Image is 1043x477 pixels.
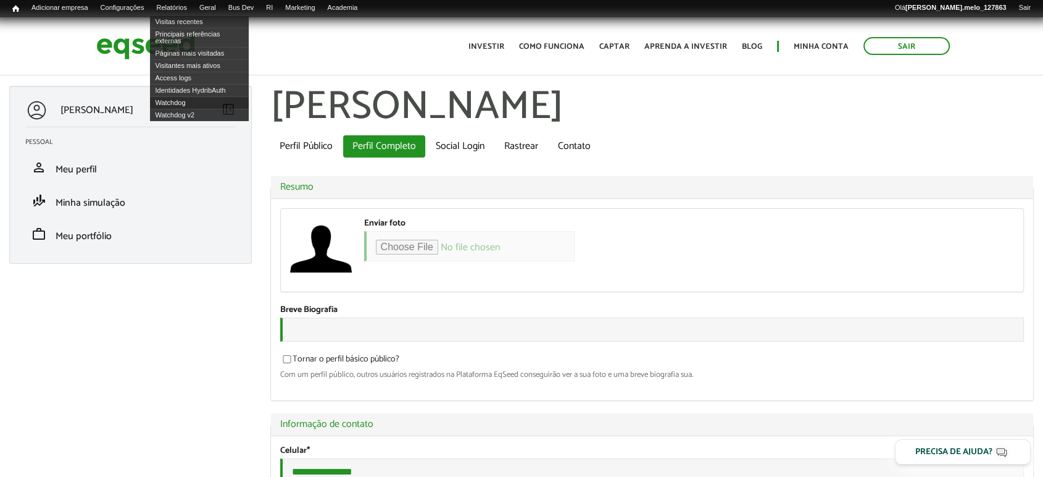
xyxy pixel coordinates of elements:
[31,160,46,175] span: person
[16,184,245,217] li: Minha simulação
[31,227,46,242] span: work
[150,15,249,28] a: Visitas recentes
[280,447,310,455] label: Celular
[794,43,849,51] a: Minha conta
[12,4,19,13] span: Início
[16,151,245,184] li: Meu perfil
[863,37,950,55] a: Sair
[25,160,236,175] a: personMeu perfil
[56,195,125,211] span: Minha simulação
[742,43,762,51] a: Blog
[343,135,425,158] a: Perfil Completo
[6,3,25,15] a: Início
[56,161,97,178] span: Meu perfil
[193,3,222,13] a: Geral
[599,43,630,51] a: Captar
[94,3,151,13] a: Configurações
[280,182,1024,192] a: Resumo
[307,444,310,458] span: Este campo é obrigatório.
[280,355,399,368] label: Tornar o perfil básico público?
[905,4,1007,11] strong: [PERSON_NAME].melo_127863
[280,306,338,314] label: Breve Biografia
[280,371,1024,379] div: Com um perfil público, outros usuários registrados na Plataforma EqSeed conseguirão ver a sua fot...
[260,3,279,13] a: RI
[60,104,133,116] p: [PERSON_NAME]
[519,43,584,51] a: Como funciona
[644,43,727,51] a: Aprenda a investir
[1012,3,1037,13] a: Sair
[25,227,236,242] a: workMeu portfólio
[322,3,364,13] a: Academia
[495,135,547,158] a: Rastrear
[270,135,342,158] a: Perfil Público
[426,135,494,158] a: Social Login
[222,3,260,13] a: Bus Dev
[364,219,405,228] label: Enviar foto
[549,135,600,158] a: Contato
[468,43,504,51] a: Investir
[270,86,1034,129] h1: [PERSON_NAME]
[889,3,1013,13] a: Olá[PERSON_NAME].melo_127863
[290,218,352,280] a: Ver perfil do usuário.
[96,30,195,62] img: EqSeed
[16,217,245,251] li: Meu portfólio
[25,138,245,146] h2: Pessoal
[290,218,352,280] img: Foto de Rodrigo Alves de Melo
[31,193,46,208] span: finance_mode
[276,355,298,363] input: Tornar o perfil básico público?
[150,3,193,13] a: Relatórios
[279,3,321,13] a: Marketing
[280,420,1024,429] a: Informação de contato
[25,193,236,208] a: finance_modeMinha simulação
[25,3,94,13] a: Adicionar empresa
[56,228,112,245] span: Meu portfólio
